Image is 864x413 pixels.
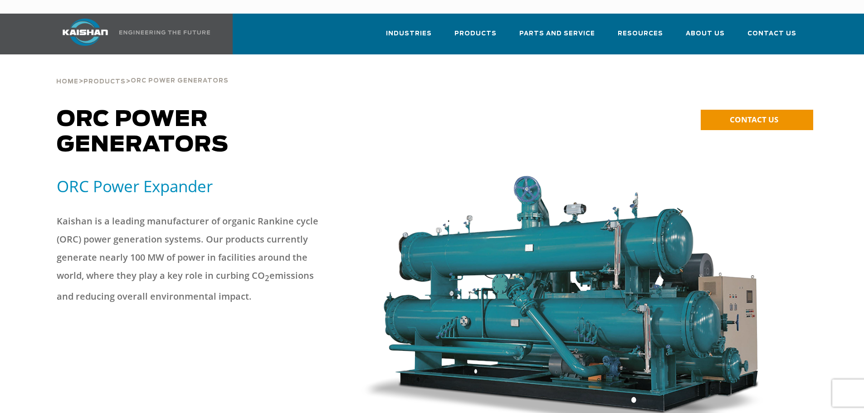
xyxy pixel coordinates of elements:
div: > > [56,54,229,89]
a: Products [83,77,126,85]
sub: 2 [265,273,269,283]
span: ORC Power Generators [57,109,229,156]
img: Engineering the future [119,30,210,34]
span: Resources [618,29,663,39]
h5: ORC Power Expander [57,176,351,196]
span: Industries [386,29,432,39]
a: Resources [618,22,663,53]
span: ORC Power Generators [131,78,229,84]
a: Products [454,22,497,53]
span: Contact Us [747,29,796,39]
a: About Us [686,22,725,53]
a: Kaishan USA [51,14,212,54]
a: CONTACT US [701,110,813,130]
a: Parts and Service [519,22,595,53]
img: kaishan logo [51,19,119,46]
span: Products [454,29,497,39]
a: Industries [386,22,432,53]
span: About Us [686,29,725,39]
span: Home [56,79,78,85]
span: CONTACT US [730,114,778,125]
a: Contact Us [747,22,796,53]
span: Products [83,79,126,85]
p: Kaishan is a leading manufacturer of organic Rankine cycle (ORC) power generation systems. Our pr... [57,212,320,306]
a: Home [56,77,78,85]
span: Parts and Service [519,29,595,39]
